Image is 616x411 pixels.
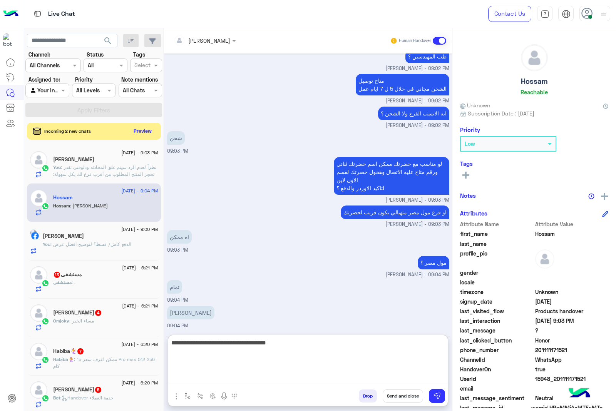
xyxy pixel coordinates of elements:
span: last_message [460,326,534,334]
img: send attachment [172,392,181,401]
span: [DATE] - 6:21 PM [122,264,158,271]
img: defaultAdmin.png [521,45,547,71]
span: profile_pic [460,249,534,267]
span: الدفع كاش/ قسط؟ لتوضيح افضل عرض [50,241,131,247]
span: Bot [53,395,60,401]
span: [PERSON_NAME] - 09:04 PM [386,271,449,279]
img: send message [433,392,441,400]
span: null [535,384,609,393]
span: Hossam [53,203,70,209]
span: Incoming 2 new chats [44,128,91,135]
span: Honor [535,336,609,344]
span: 09:04 PM [167,323,188,329]
img: WhatsApp [42,317,49,325]
span: timezone [460,288,534,296]
h5: مستشفى [53,271,82,278]
span: 7 [77,348,84,354]
label: Note mentions [121,75,158,84]
span: مستشفى [53,279,72,285]
h6: Priority [460,126,480,133]
span: Unknown [460,101,490,109]
span: [DATE] - 9:03 PM [121,149,158,156]
img: WhatsApp [42,394,49,402]
img: add [601,193,608,200]
button: select flow [181,389,194,402]
span: Subscription Date : [DATE] [468,109,534,117]
label: Channel: [28,50,50,58]
a: tab [537,6,552,22]
span: last_message_sentiment [460,394,534,402]
h6: Reachable [521,89,548,95]
span: 15948_201111171521 [535,375,609,383]
span: ? [535,326,609,334]
h5: Marwa GHORAB [53,156,94,163]
img: WhatsApp [42,279,49,287]
span: Habiba🧜‍♀️ [53,356,74,362]
p: 7/9/2025, 9:03 PM [167,230,192,244]
span: last_interaction [460,317,534,325]
span: [PERSON_NAME] - 09:02 PM [386,122,449,129]
div: Select [133,61,151,71]
span: 5 [95,387,101,393]
span: 2025-09-07T18:03:56.9646245Z [535,317,609,325]
button: Trigger scenario [194,389,207,402]
img: tab [562,10,571,18]
img: 1403182699927242 [3,33,17,47]
img: WhatsApp [42,202,49,210]
p: 7/9/2025, 9:02 PM [378,107,449,120]
img: defaultAdmin.png [30,151,47,169]
h5: Martha [53,386,102,393]
span: Attribute Name [460,220,534,228]
span: 0 [535,394,609,402]
span: last_visited_flow [460,307,534,315]
img: Trigger scenario [197,393,203,399]
span: Hossam [535,230,609,238]
img: defaultAdmin.png [535,249,554,269]
img: WhatsApp [42,356,49,364]
span: 09:04 PM [167,297,188,303]
label: Assigned to: [28,75,60,84]
img: create order [210,393,216,399]
span: first_name [460,230,534,238]
img: defaultAdmin.png [30,304,47,322]
span: ممكن اعرف سعر 15 Pro max 512 256 كام [53,356,155,369]
img: select flow [184,393,191,399]
button: search [99,34,117,50]
span: 09:03 PM [167,247,188,253]
img: tab [541,10,549,18]
span: . [72,279,75,285]
button: create order [207,389,219,402]
img: make a call [231,393,238,399]
button: Send and close [383,389,423,403]
p: 7/9/2025, 9:04 PM [167,280,182,294]
img: notes [588,193,594,199]
p: Live Chat [48,9,75,19]
p: 7/9/2025, 9:03 PM [334,157,449,195]
span: حسام يوسف [70,203,108,209]
span: [DATE] - 6:20 PM [121,341,158,348]
span: last_name [460,240,534,248]
span: search [103,36,112,45]
span: [DATE] - 9:04 PM [121,187,158,194]
p: 7/9/2025, 9:04 PM [418,256,449,269]
h5: Omjoky Ahmed [53,309,102,316]
img: Facebook [31,232,39,240]
a: Contact Us [488,6,531,22]
span: 13 [54,272,60,278]
span: Attribute Value [535,220,609,228]
span: [DATE] - 6:20 PM [121,379,158,386]
p: 7/9/2025, 9:02 PM [405,50,449,63]
span: signup_date [460,297,534,306]
span: true [535,365,609,373]
span: locale [460,278,534,286]
span: You [53,164,61,170]
label: Tags [133,50,145,58]
h5: Habiba🧜‍♀️ [53,348,84,354]
p: 7/9/2025, 9:04 PM [167,306,214,319]
h6: Attributes [460,210,487,217]
span: phone_number [460,346,534,354]
span: You [43,241,50,247]
h6: Notes [460,192,476,199]
span: null [535,269,609,277]
span: email [460,384,534,393]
